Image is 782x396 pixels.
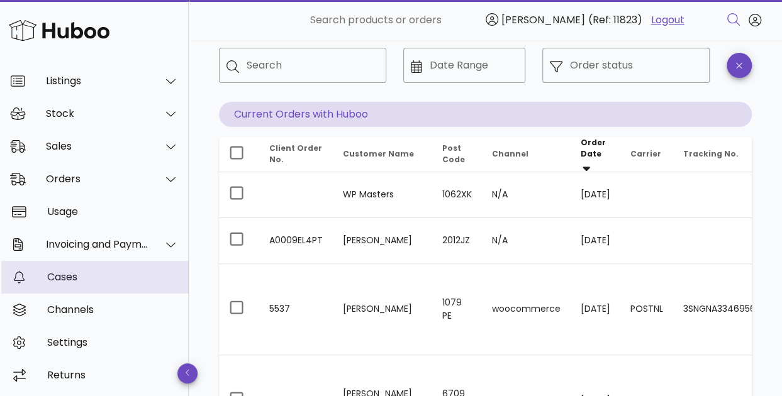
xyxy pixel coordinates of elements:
[651,13,684,28] a: Logout
[630,148,661,159] span: Carrier
[333,218,432,264] td: [PERSON_NAME]
[343,148,414,159] span: Customer Name
[9,17,109,44] img: Huboo Logo
[47,271,179,283] div: Cases
[492,148,528,159] span: Channel
[432,172,482,218] td: 1062XK
[259,137,333,172] th: Client Order No.
[683,148,739,159] span: Tracking No.
[219,102,752,127] p: Current Orders with Huboo
[571,264,620,355] td: [DATE]
[482,172,571,218] td: N/A
[673,264,768,355] td: 3SNGNA3346956
[501,13,585,27] span: [PERSON_NAME]
[442,143,465,165] span: Post Code
[46,238,148,250] div: Invoicing and Payments
[333,172,432,218] td: WP Masters
[482,264,571,355] td: woocommerce
[259,218,333,264] td: A0009EL4PT
[269,143,322,165] span: Client Order No.
[47,369,179,381] div: Returns
[47,206,179,217] div: Usage
[588,13,642,27] span: (Ref: 11823)
[46,107,148,119] div: Stock
[47,304,179,316] div: Channels
[581,137,606,159] span: Order Date
[571,218,620,264] td: [DATE]
[47,336,179,348] div: Settings
[620,264,673,355] td: POSTNL
[571,137,620,172] th: Order Date: Sorted descending. Activate to remove sorting.
[333,137,432,172] th: Customer Name
[432,137,482,172] th: Post Code
[46,75,148,87] div: Listings
[482,218,571,264] td: N/A
[432,264,482,355] td: 1079 PE
[482,137,571,172] th: Channel
[333,264,432,355] td: [PERSON_NAME]
[571,172,620,218] td: [DATE]
[259,264,333,355] td: 5537
[432,218,482,264] td: 2012JZ
[620,137,673,172] th: Carrier
[673,137,768,172] th: Tracking No.
[46,173,148,185] div: Orders
[46,140,148,152] div: Sales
